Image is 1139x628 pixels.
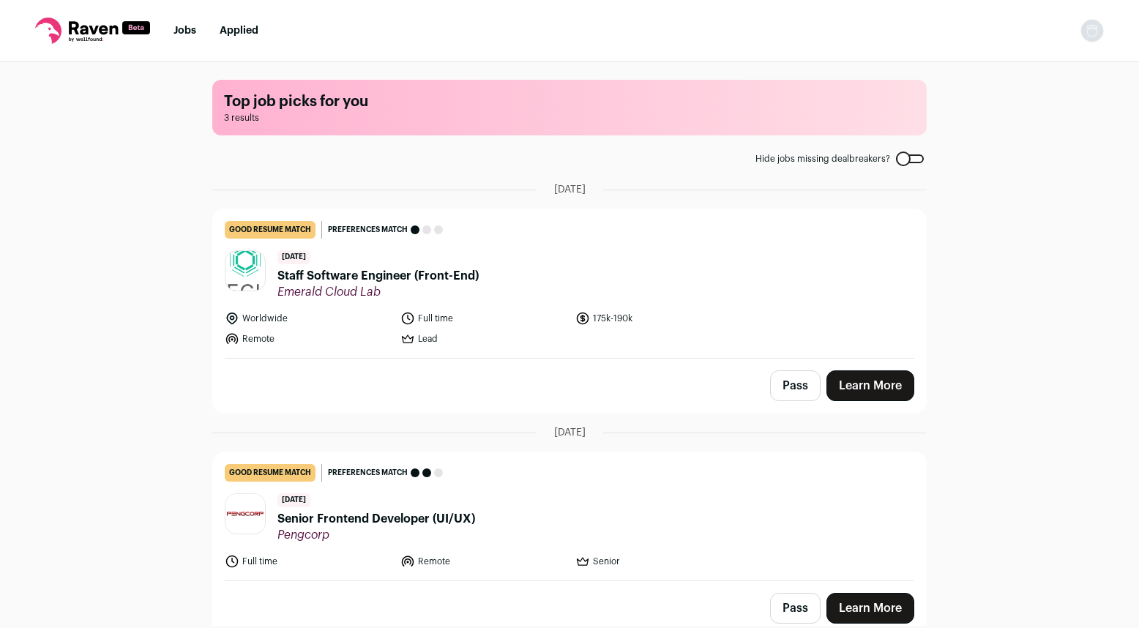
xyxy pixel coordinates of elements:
a: Applied [220,26,258,36]
li: Remote [400,554,567,569]
div: good resume match [225,221,315,239]
li: 175k-190k [575,311,742,326]
a: Jobs [173,26,196,36]
span: Senior Frontend Developer (UI/UX) [277,510,475,528]
li: Full time [225,554,392,569]
span: Emerald Cloud Lab [277,285,479,299]
li: Senior [575,554,742,569]
a: good resume match Preferences match [DATE] Senior Frontend Developer (UI/UX) Pengcorp Full time R... [213,452,926,580]
img: 950154c1a25530321dce9d1fc09c5fa405d991f1ea3b77d6f37929628278858e.jpg [225,494,265,534]
span: Hide jobs missing dealbreakers? [755,153,890,165]
span: [DATE] [277,250,310,264]
span: [DATE] [554,182,586,197]
li: Remote [225,332,392,346]
li: Worldwide [225,311,392,326]
img: nopic.png [1080,19,1104,42]
li: Lead [400,332,567,346]
a: Learn More [826,593,914,624]
span: [DATE] [554,425,586,440]
button: Pass [770,370,821,401]
h1: Top job picks for you [224,91,915,112]
button: Pass [770,593,821,624]
button: Open dropdown [1080,19,1104,42]
span: Preferences match [328,466,408,480]
li: Full time [400,311,567,326]
a: good resume match Preferences match [DATE] Staff Software Engineer (Front-End) Emerald Cloud Lab ... [213,209,926,358]
div: good resume match [225,464,315,482]
span: [DATE] [277,493,310,507]
span: 3 results [224,112,915,124]
a: Learn More [826,370,914,401]
img: 752ba0c2c87a4d842943231d9f33b9e2d128782a3664f411e55e9cc12de04935.png [225,244,265,298]
span: Preferences match [328,223,408,237]
span: Staff Software Engineer (Front-End) [277,267,479,285]
span: Pengcorp [277,528,475,542]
